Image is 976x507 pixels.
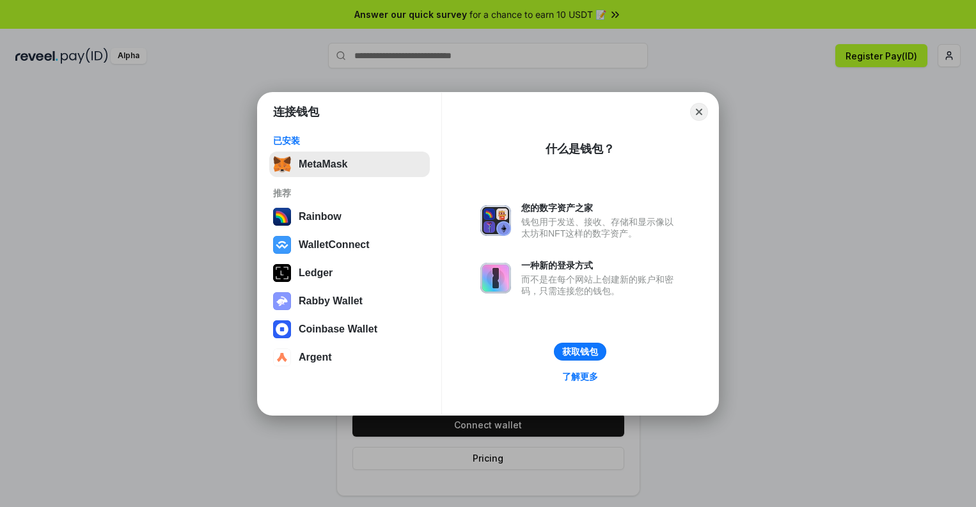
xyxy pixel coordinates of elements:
img: svg+xml,%3Csvg%20width%3D%2228%22%20height%3D%2228%22%20viewBox%3D%220%200%2028%2028%22%20fill%3D... [273,236,291,254]
div: 钱包用于发送、接收、存储和显示像以太坊和NFT这样的数字资产。 [521,216,680,239]
button: WalletConnect [269,232,430,258]
div: Ledger [299,267,333,279]
a: 了解更多 [555,368,606,385]
div: Argent [299,352,332,363]
img: svg+xml,%3Csvg%20xmlns%3D%22http%3A%2F%2Fwww.w3.org%2F2000%2Fsvg%22%20width%3D%2228%22%20height%3... [273,264,291,282]
div: MetaMask [299,159,347,170]
img: svg+xml,%3Csvg%20xmlns%3D%22http%3A%2F%2Fwww.w3.org%2F2000%2Fsvg%22%20fill%3D%22none%22%20viewBox... [480,205,511,236]
div: 了解更多 [562,371,598,382]
button: Close [690,103,708,121]
button: Ledger [269,260,430,286]
button: Argent [269,345,430,370]
img: svg+xml,%3Csvg%20width%3D%2228%22%20height%3D%2228%22%20viewBox%3D%220%200%2028%2028%22%20fill%3D... [273,348,291,366]
div: 什么是钱包？ [546,141,615,157]
img: svg+xml,%3Csvg%20width%3D%22120%22%20height%3D%22120%22%20viewBox%3D%220%200%20120%20120%22%20fil... [273,208,291,226]
button: Coinbase Wallet [269,316,430,342]
div: 您的数字资产之家 [521,202,680,214]
div: WalletConnect [299,239,370,251]
button: 获取钱包 [554,343,606,361]
img: svg+xml,%3Csvg%20xmlns%3D%22http%3A%2F%2Fwww.w3.org%2F2000%2Fsvg%22%20fill%3D%22none%22%20viewBox... [273,292,291,310]
button: MetaMask [269,152,430,177]
h1: 连接钱包 [273,104,319,120]
div: 而不是在每个网站上创建新的账户和密码，只需连接您的钱包。 [521,274,680,297]
div: 已安装 [273,135,426,146]
button: Rabby Wallet [269,288,430,314]
div: Coinbase Wallet [299,324,377,335]
img: svg+xml,%3Csvg%20fill%3D%22none%22%20height%3D%2233%22%20viewBox%3D%220%200%2035%2033%22%20width%... [273,155,291,173]
div: Rainbow [299,211,342,222]
div: 推荐 [273,187,426,199]
img: svg+xml,%3Csvg%20xmlns%3D%22http%3A%2F%2Fwww.w3.org%2F2000%2Fsvg%22%20fill%3D%22none%22%20viewBox... [480,263,511,293]
div: 一种新的登录方式 [521,260,680,271]
img: svg+xml,%3Csvg%20width%3D%2228%22%20height%3D%2228%22%20viewBox%3D%220%200%2028%2028%22%20fill%3D... [273,320,291,338]
button: Rainbow [269,204,430,230]
div: Rabby Wallet [299,295,363,307]
div: 获取钱包 [562,346,598,357]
